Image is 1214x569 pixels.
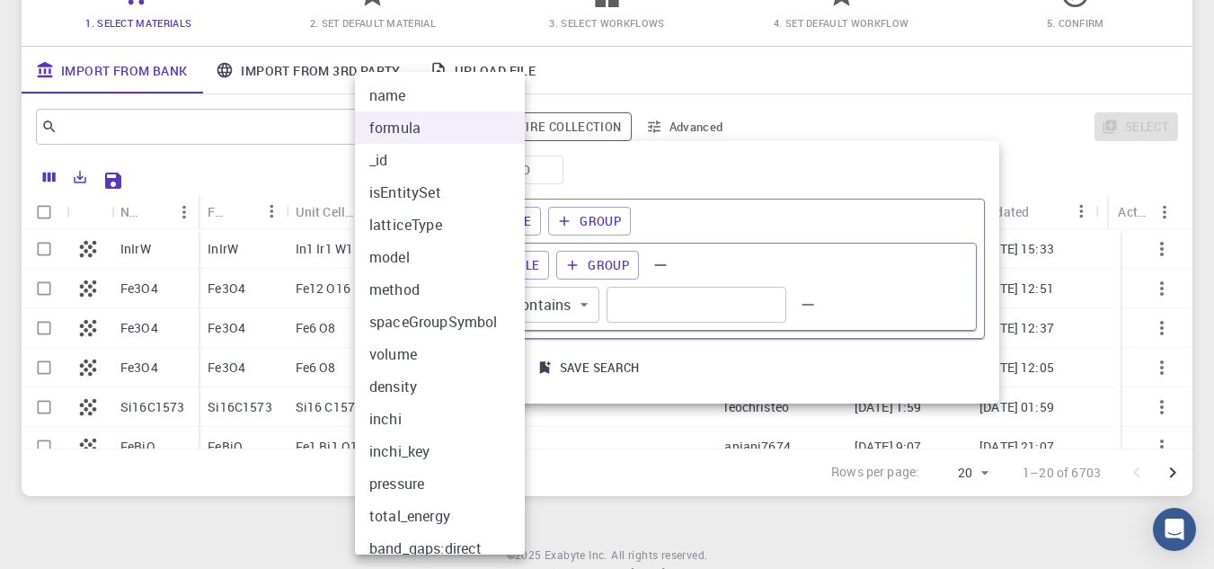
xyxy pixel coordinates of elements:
[355,273,538,306] li: method
[355,306,538,338] li: spaceGroupSymbol
[355,435,538,467] li: inchi_key
[355,467,538,500] li: pressure
[355,241,538,273] li: model
[355,403,538,435] li: inchi
[355,144,538,176] li: _id
[355,370,538,403] li: density
[355,176,538,209] li: isEntitySet
[355,111,538,144] li: formula
[1153,508,1196,551] div: Open Intercom Messenger
[355,532,538,565] li: band_gaps:direct
[36,13,101,29] span: Support
[355,500,538,532] li: total_energy
[355,79,538,111] li: name
[355,209,538,241] li: latticeType
[355,338,538,370] li: volume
